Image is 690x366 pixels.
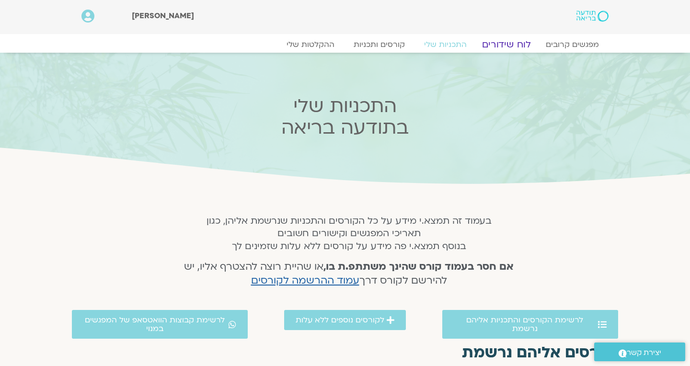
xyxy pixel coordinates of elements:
a: לוח שידורים [471,39,542,50]
a: התכניות שלי [414,40,476,49]
span: לקורסים נוספים ללא עלות [296,316,384,324]
span: לרשימת הקורסים והתכניות אליהם נרשמת [454,316,596,333]
h2: התכניות שלי בתודעה בריאה [157,95,533,138]
strong: אם חסר בעמוד קורס שהינך משתתפ.ת בו, [323,260,514,274]
span: יצירת קשר [627,346,661,359]
h4: או שהיית רוצה להצטרף אליו, יש להירשם לקורס דרך [172,260,527,288]
h5: בעמוד זה תמצא.י מידע על כל הקורסים והתכניות שנרשמת אליהן, כגון תאריכי המפגשים וקישורים חשובים בנו... [172,215,527,252]
h2: קורסים אליהם נרשמת [77,344,613,361]
span: [PERSON_NAME] [132,11,194,21]
a: לקורסים נוספים ללא עלות [284,310,406,330]
a: לרשימת הקורסים והתכניות אליהם נרשמת [442,310,618,339]
a: מפגשים קרובים [536,40,609,49]
a: ההקלטות שלי [277,40,344,49]
nav: Menu [81,40,609,49]
a: קורסים ותכניות [344,40,414,49]
a: לרשימת קבוצות הוואטסאפ של המפגשים במנוי [72,310,248,339]
span: לרשימת קבוצות הוואטסאפ של המפגשים במנוי [83,316,226,333]
a: יצירת קשר [594,343,685,361]
a: עמוד ההרשמה לקורסים [251,274,359,287]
